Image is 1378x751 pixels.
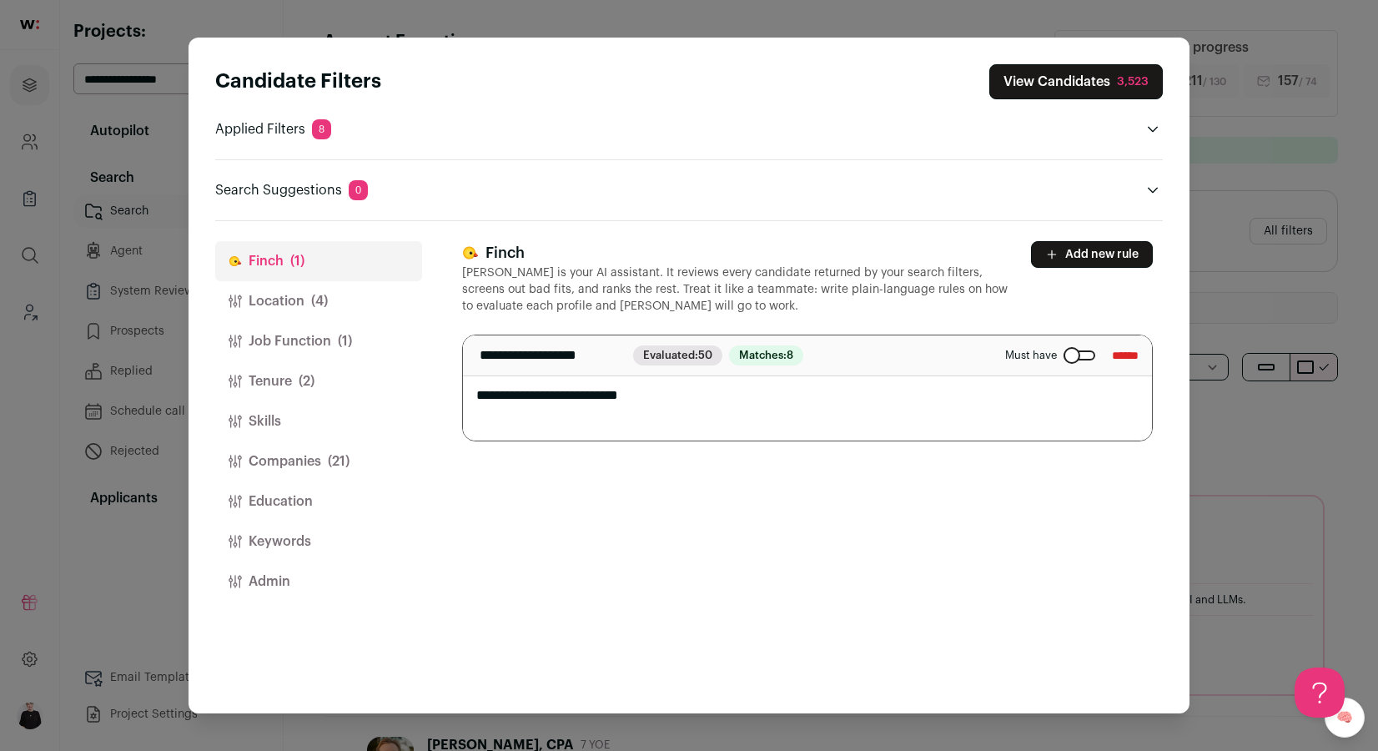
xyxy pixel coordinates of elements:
p: Search Suggestions [215,180,368,200]
div: 3,523 [1117,73,1149,90]
span: (2) [299,371,314,391]
span: Evaluated: [633,345,722,365]
button: Close search preferences [989,64,1163,99]
span: 0 [349,180,368,200]
button: Keywords [215,522,422,562]
p: [PERSON_NAME] is your AI assistant. It reviews every candidate returned by your search filters, s... [462,265,1011,315]
span: (21) [328,451,350,471]
button: Job Function(1) [215,321,422,361]
span: (1) [290,251,304,271]
span: 8 [787,350,793,360]
button: Education [215,481,422,522]
iframe: Help Scout Beacon - Open [1295,668,1345,718]
span: 50 [698,350,712,360]
span: Must have [1005,349,1057,362]
button: Companies(21) [215,441,422,481]
strong: Candidate Filters [215,72,381,92]
h3: Finch [462,241,1011,265]
span: (4) [311,291,328,311]
span: (1) [338,331,352,351]
button: Finch(1) [215,241,422,281]
button: Add new rule [1031,241,1153,268]
a: 🧠 [1325,698,1365,738]
button: Skills [215,401,422,441]
button: Open applied filters [1143,119,1163,139]
span: Matches: [729,345,803,365]
p: Applied Filters [215,119,331,139]
span: 8 [312,119,331,139]
button: Admin [215,562,422,602]
button: Location(4) [215,281,422,321]
button: Tenure(2) [215,361,422,401]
